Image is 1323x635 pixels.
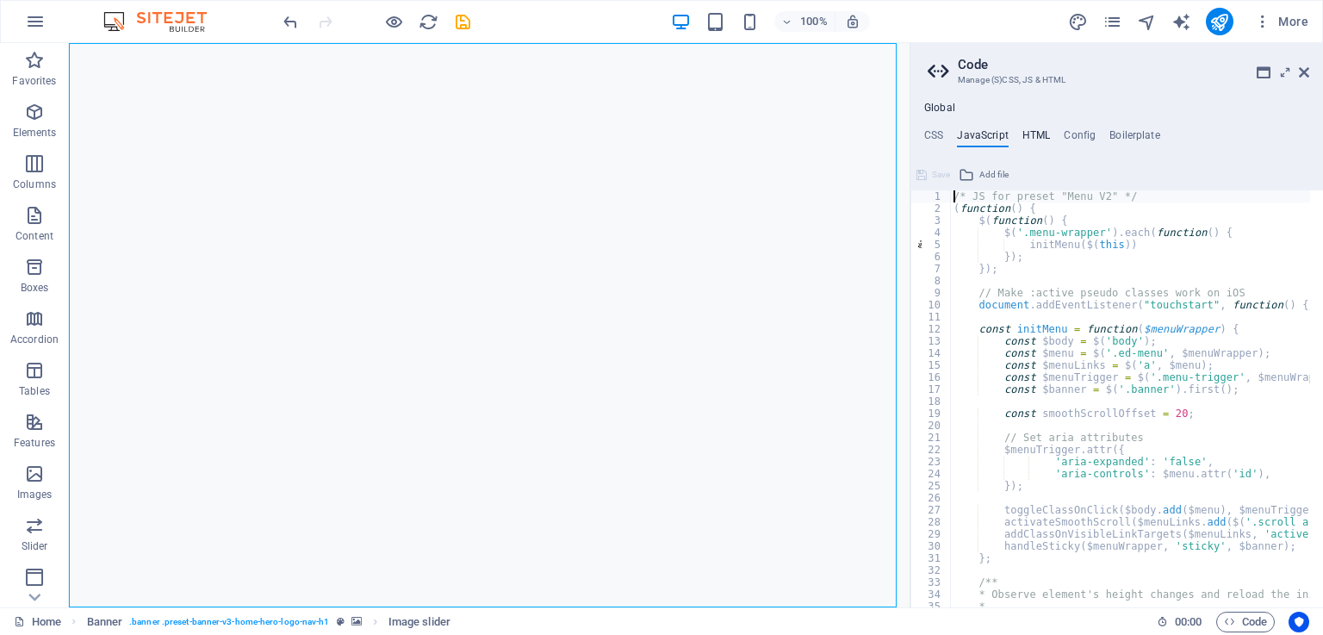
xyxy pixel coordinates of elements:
i: Pages (Ctrl+Alt+S) [1102,12,1122,32]
div: 5 [911,239,952,251]
nav: breadcrumb [87,612,450,632]
button: navigator [1137,11,1158,32]
div: 1 [911,190,952,202]
h6: 100% [800,11,828,32]
div: 17 [911,383,952,395]
div: 19 [911,408,952,420]
div: 16 [911,371,952,383]
span: Add file [979,165,1009,185]
div: 11 [911,311,952,323]
span: More [1254,13,1308,30]
div: 12 [911,323,952,335]
div: 20 [911,420,952,432]
a: Home [14,612,61,632]
div: 18 [911,395,952,408]
div: 29 [911,528,952,540]
div: 10 [911,299,952,311]
div: 34 [911,588,952,601]
div: 28 [911,516,952,528]
p: Columns [13,177,56,191]
button: undo [280,11,301,32]
div: 15 [911,359,952,371]
div: 21 [911,432,952,444]
p: Slider [22,539,48,553]
h4: Global [924,102,955,115]
i: This element contains a background [351,617,362,626]
div: 24 [911,468,952,480]
div: 14 [911,347,952,359]
div: 8 [911,275,952,287]
span: Click to select. Double-click to edit [87,612,123,632]
div: 7 [911,263,952,275]
span: 00 00 [1175,612,1202,632]
i: On resize automatically adjust zoom level to fit chosen device. [845,14,860,29]
button: text_generator [1171,11,1192,32]
h3: Manage (S)CSS, JS & HTML [958,72,1275,88]
div: 25 [911,480,952,492]
i: AI Writer [1171,12,1191,32]
p: Favorites [12,74,56,88]
button: 100% [774,11,835,32]
span: . banner .preset-banner-v3-home-hero-logo-nav-h1 [129,612,329,632]
h4: HTML [1022,129,1051,148]
p: Accordion [10,333,59,346]
span: Code [1224,612,1267,632]
button: save [452,11,473,32]
div: 13 [911,335,952,347]
img: Editor Logo [99,11,228,32]
div: 27 [911,504,952,516]
span: : [1187,615,1189,628]
h4: CSS [924,129,943,148]
div: 23 [911,456,952,468]
div: 9 [911,287,952,299]
div: 32 [911,564,952,576]
span: Click to select. Double-click to edit [388,612,450,632]
p: Boxes [21,281,49,295]
div: 30 [911,540,952,552]
i: Undo: Delete elements (Ctrl+Z) [281,12,301,32]
h4: Config [1064,129,1096,148]
i: This element is a customizable preset [337,617,345,626]
button: reload [418,11,438,32]
div: 22 [911,444,952,456]
button: Add file [956,165,1011,185]
p: Content [16,229,53,243]
div: 3 [911,215,952,227]
button: design [1068,11,1089,32]
button: pages [1102,11,1123,32]
div: 26 [911,492,952,504]
i: Save (Ctrl+S) [453,12,473,32]
p: Tables [19,384,50,398]
div: 2 [911,202,952,215]
button: Code [1216,612,1275,632]
h4: JavaScript [957,129,1008,148]
button: Usercentrics [1289,612,1309,632]
button: publish [1206,8,1233,35]
i: Navigator [1137,12,1157,32]
p: Images [17,488,53,501]
div: 31 [911,552,952,564]
p: Elements [13,126,57,140]
button: More [1247,8,1315,35]
h2: Code [958,57,1309,72]
div: 4 [911,227,952,239]
div: 6 [911,251,952,263]
div: 35 [911,601,952,613]
h4: Boilerplate [1109,129,1160,148]
div: 33 [911,576,952,588]
p: Features [14,436,55,450]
